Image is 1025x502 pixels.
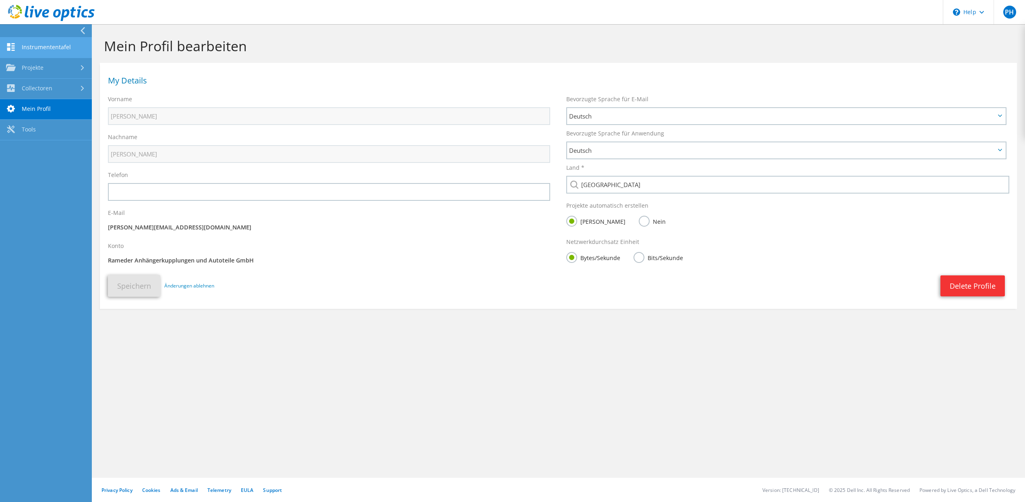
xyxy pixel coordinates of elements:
span: Deutsch [569,111,995,121]
label: Projekte automatisch erstellen [566,202,648,210]
a: Telemetry [207,487,231,494]
button: Speichern [108,275,160,297]
h1: My Details [108,77,1005,85]
li: Powered by Live Optics, a Dell Technology [919,487,1015,494]
p: Rameder Anhängerkupplungen und Autoteile GmbH [108,256,550,265]
h1: Mein Profil bearbeiten [104,37,1009,54]
span: PH [1003,6,1016,19]
label: Bits/Sekunde [634,252,683,262]
p: [PERSON_NAME][EMAIL_ADDRESS][DOMAIN_NAME] [108,223,550,232]
label: Nein [639,216,666,226]
a: Änderungen ablehnen [164,281,214,290]
a: Delete Profile [940,275,1005,296]
label: Bytes/Sekunde [566,252,620,262]
a: Ads & Email [170,487,198,494]
li: Version: [TECHNICAL_ID] [762,487,819,494]
label: Telefon [108,171,128,179]
label: Bevorzugte Sprache für E-Mail [566,95,648,103]
label: Land * [566,164,584,172]
svg: \n [953,8,960,16]
label: [PERSON_NAME] [566,216,625,226]
label: Vorname [108,95,132,103]
label: Netzwerkdurchsatz Einheit [566,238,639,246]
label: Bevorzugte Sprache für Anwendung [566,129,664,137]
label: Nachname [108,133,137,141]
a: Privacy Policy [101,487,133,494]
a: Support [263,487,282,494]
label: E-Mail [108,209,125,217]
label: Konto [108,242,124,250]
span: Deutsch [569,146,995,155]
a: EULA [241,487,253,494]
a: Cookies [142,487,161,494]
li: © 2025 Dell Inc. All Rights Reserved [829,487,910,494]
